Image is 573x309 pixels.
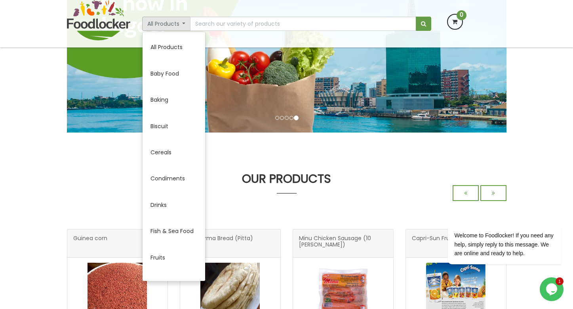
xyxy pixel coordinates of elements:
[143,218,205,244] a: Fish & Sea Food
[423,180,565,273] iframe: chat widget
[143,113,205,139] a: Biscuit
[142,17,191,31] button: All Products
[457,10,466,20] span: 0
[190,17,416,31] input: Search our variety of products
[143,61,205,87] a: Baby Food
[540,277,565,301] iframe: chat widget
[143,271,205,297] a: Kitchen Items
[186,235,253,251] span: Shawarma Bread (Pitta)
[67,172,506,185] h3: OUR PRODUCTS
[143,139,205,165] a: Cereals
[73,235,107,251] span: Guinea corn
[143,192,205,218] a: Drinks
[412,235,487,251] span: Capri-Sun Fruit Drink 200ml
[143,245,205,271] a: Fruits
[143,165,205,191] a: Condiments
[143,34,205,60] a: All Products
[299,235,387,251] span: Minu Chicken Sausage (10 [PERSON_NAME])
[143,87,205,113] a: Baking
